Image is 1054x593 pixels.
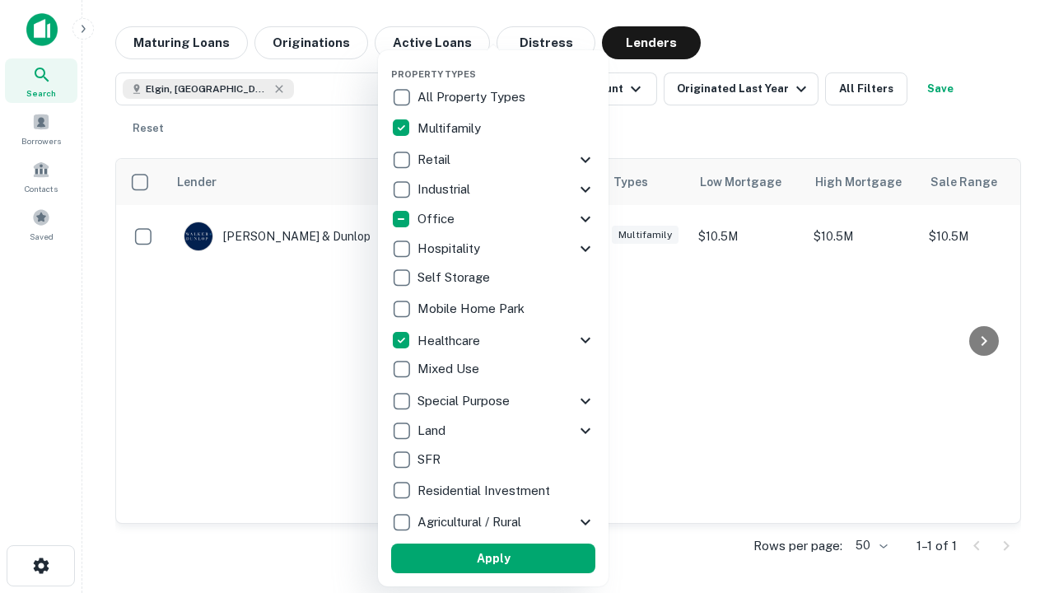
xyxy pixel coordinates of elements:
[391,69,476,79] span: Property Types
[417,450,444,469] p: SFR
[391,175,595,204] div: Industrial
[417,359,483,379] p: Mixed Use
[417,268,493,287] p: Self Storage
[391,325,595,355] div: Healthcare
[391,416,595,446] div: Land
[417,180,473,199] p: Industrial
[417,299,528,319] p: Mobile Home Park
[391,507,595,537] div: Agricultural / Rural
[391,204,595,234] div: Office
[391,544,595,573] button: Apply
[391,145,595,175] div: Retail
[417,391,513,411] p: Special Purpose
[417,421,449,441] p: Land
[417,239,483,259] p: Hospitality
[417,481,553,501] p: Residential Investment
[391,386,595,416] div: Special Purpose
[417,119,484,138] p: Multifamily
[417,512,525,532] p: Agricultural / Rural
[417,87,529,107] p: All Property Types
[417,150,454,170] p: Retail
[391,234,595,264] div: Hospitality
[972,409,1054,488] iframe: Chat Widget
[417,209,458,229] p: Office
[417,331,483,351] p: Healthcare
